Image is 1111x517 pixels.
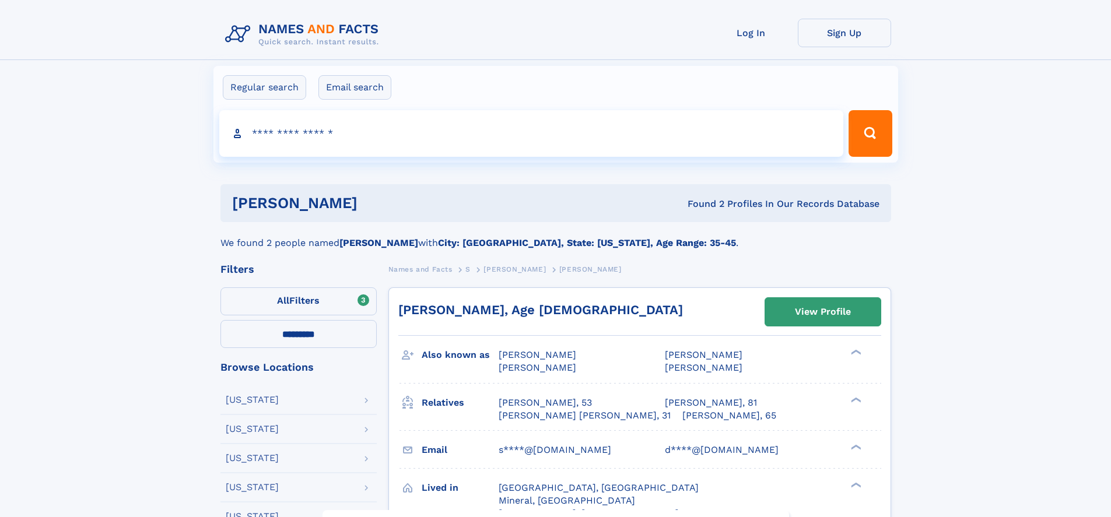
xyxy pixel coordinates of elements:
[220,264,377,275] div: Filters
[226,424,279,434] div: [US_STATE]
[277,295,289,306] span: All
[848,481,862,488] div: ❯
[422,440,499,460] h3: Email
[438,237,736,248] b: City: [GEOGRAPHIC_DATA], State: [US_STATE], Age Range: 35-45
[795,298,851,325] div: View Profile
[223,75,306,100] label: Regular search
[483,265,546,273] span: [PERSON_NAME]
[226,483,279,492] div: [US_STATE]
[665,362,742,373] span: [PERSON_NAME]
[848,396,862,403] div: ❯
[226,395,279,405] div: [US_STATE]
[339,237,418,248] b: [PERSON_NAME]
[849,110,892,157] button: Search Button
[388,262,453,276] a: Names and Facts
[220,222,891,250] div: We found 2 people named with .
[220,362,377,372] div: Browse Locations
[665,396,757,409] a: [PERSON_NAME], 81
[220,19,388,50] img: Logo Names and Facts
[422,393,499,413] h3: Relatives
[765,298,881,326] a: View Profile
[682,409,776,422] a: [PERSON_NAME], 65
[499,396,592,409] a: [PERSON_NAME], 53
[665,349,742,360] span: [PERSON_NAME]
[483,262,546,276] a: [PERSON_NAME]
[499,482,699,493] span: [GEOGRAPHIC_DATA], [GEOGRAPHIC_DATA]
[499,362,576,373] span: [PERSON_NAME]
[465,262,471,276] a: S
[220,287,377,315] label: Filters
[705,19,798,47] a: Log In
[219,110,844,157] input: search input
[226,453,279,463] div: [US_STATE]
[398,303,683,317] a: [PERSON_NAME], Age [DEMOGRAPHIC_DATA]
[798,19,891,47] a: Sign Up
[499,409,671,422] a: [PERSON_NAME] [PERSON_NAME], 31
[848,349,862,356] div: ❯
[499,349,576,360] span: [PERSON_NAME]
[232,196,523,210] h1: [PERSON_NAME]
[559,265,622,273] span: [PERSON_NAME]
[523,198,879,210] div: Found 2 Profiles In Our Records Database
[465,265,471,273] span: S
[848,443,862,451] div: ❯
[499,495,635,506] span: Mineral, [GEOGRAPHIC_DATA]
[422,345,499,365] h3: Also known as
[422,478,499,498] h3: Lived in
[318,75,391,100] label: Email search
